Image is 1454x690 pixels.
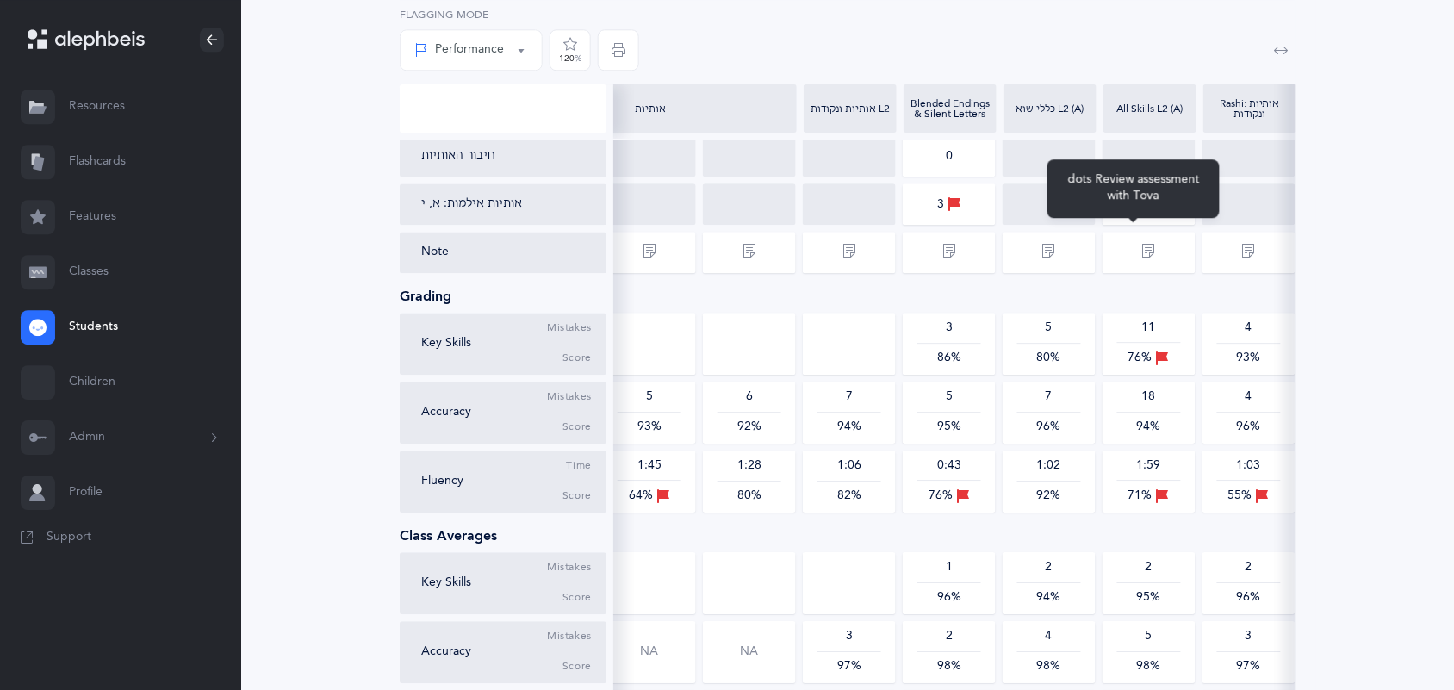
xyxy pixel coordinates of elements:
span: Mistakes [547,561,592,575]
div: 7 [1017,389,1081,406]
div: 0:43 [917,457,981,475]
div: 2 [1117,559,1181,576]
span: % [575,53,581,64]
div: 92% [1017,488,1081,505]
div: 18 [1117,389,1181,406]
div: 98% [1017,658,1081,675]
span: Score [562,660,592,674]
div: 120 [559,54,581,63]
span: Mistakes [547,390,592,404]
div: 96% [917,589,981,606]
div: 94% [1117,419,1181,436]
div: חיבור האותיות [421,147,495,165]
div: 5 [1117,628,1181,645]
div: dots Review assessment with Tova [1047,159,1220,217]
div: 80% [718,488,781,505]
div: 3 [817,628,881,645]
div: 1:59 [1117,457,1181,475]
div: Note [421,244,592,261]
div: 1:28 [718,457,781,475]
div: 94% [817,419,881,436]
div: 97% [817,658,881,675]
div: 3 [917,320,981,337]
div: 96% [1217,589,1281,606]
div: Accuracy [421,643,547,661]
div: 7 [817,389,881,406]
div: 0 [946,150,953,162]
div: 96% [1217,419,1281,436]
div: Performance [414,41,504,59]
div: 5 [1017,320,1081,337]
div: אותיות אילמות: א, י [421,196,522,213]
div: Fluency [421,473,562,490]
div: 2 [1217,559,1281,576]
div: 4 [1017,628,1081,645]
span: Score [562,351,592,365]
div: 11 [1117,320,1181,337]
div: 64% [618,487,681,506]
div: 2 [917,628,981,645]
div: 86% [917,350,981,367]
div: 55% [1217,487,1281,506]
div: 3 [1217,628,1281,645]
div: 80% [1017,350,1081,367]
span: Mistakes [547,321,592,335]
div: כללי שוא L2 (A) [1008,103,1092,114]
div: 82% [817,488,881,505]
div: Class Averages [400,526,1296,545]
div: 76% [1117,349,1181,368]
div: All Skills L2 (A) [1108,103,1192,114]
div: 2 [1017,559,1081,576]
div: 1:03 [1217,457,1281,475]
div: 1:45 [618,457,681,475]
div: 95% [1117,589,1181,606]
div: Accuracy [421,404,547,421]
div: 4 [1217,320,1281,337]
span: Support [47,529,91,546]
div: 98% [1117,658,1181,675]
div: 95% [917,419,981,436]
label: Flagging Mode [400,7,543,22]
div: 96% [1017,419,1081,436]
div: 5 [618,389,681,406]
div: Key Skills [421,335,547,352]
button: Performance [400,29,543,71]
span: Time [567,459,592,473]
span: Score [562,591,592,605]
div: Key Skills [421,575,547,592]
span: NA [618,643,681,661]
div: 94% [1017,589,1081,606]
div: 4 [1217,389,1281,406]
span: Score [562,489,592,503]
div: 97% [1217,658,1281,675]
div: אותיות ונקודות L2 [808,103,892,114]
div: אותיות [508,103,792,114]
div: 93% [618,419,681,436]
div: 1 [917,559,981,576]
span: NA [718,643,781,661]
div: 98% [917,658,981,675]
div: 76% [917,487,981,506]
span: Score [562,420,592,434]
div: 71% [1117,487,1181,506]
div: 5 [917,389,981,406]
div: Grading [400,287,1296,306]
div: 1:06 [817,457,881,475]
div: Rashi: אותיות ונקודות [1208,98,1292,119]
div: 92% [718,419,781,436]
button: 120% [550,29,591,71]
div: 1:02 [1017,457,1081,475]
div: Blended Endings & Silent Letters [908,98,992,119]
div: 3 [937,195,961,214]
span: Mistakes [547,630,592,643]
div: 93% [1217,350,1281,367]
div: 6 [718,389,781,406]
